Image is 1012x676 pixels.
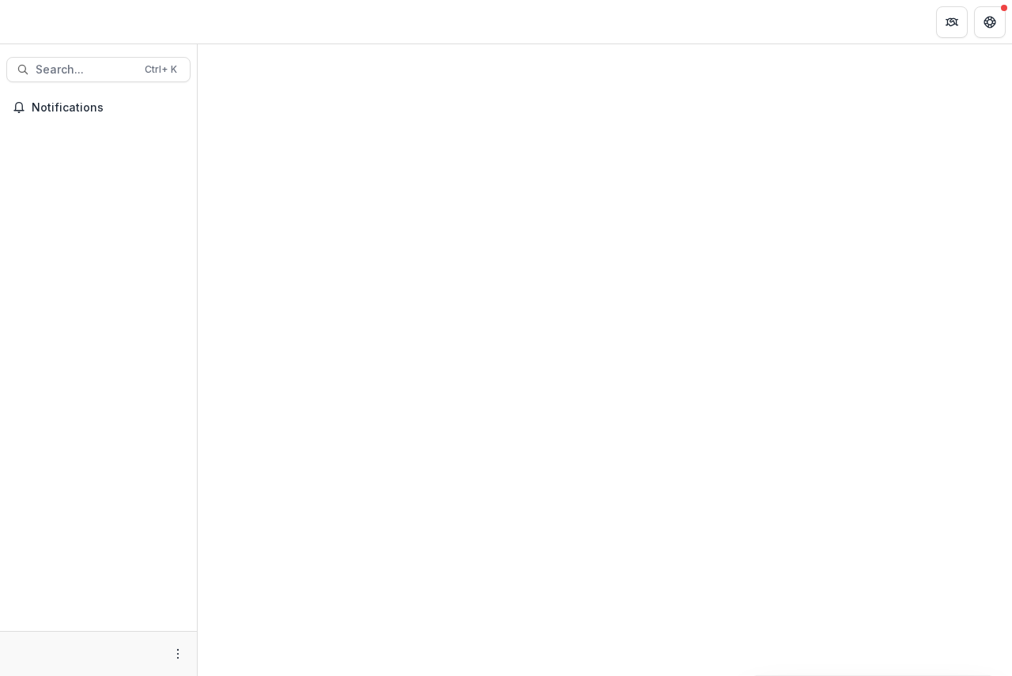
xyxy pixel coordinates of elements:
span: Search... [36,63,135,77]
button: Search... [6,57,191,82]
nav: breadcrumb [204,10,271,33]
button: Get Help [974,6,1006,38]
button: Notifications [6,95,191,120]
div: Ctrl + K [142,61,180,78]
span: Notifications [32,101,184,115]
button: More [168,644,187,663]
button: Partners [936,6,968,38]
